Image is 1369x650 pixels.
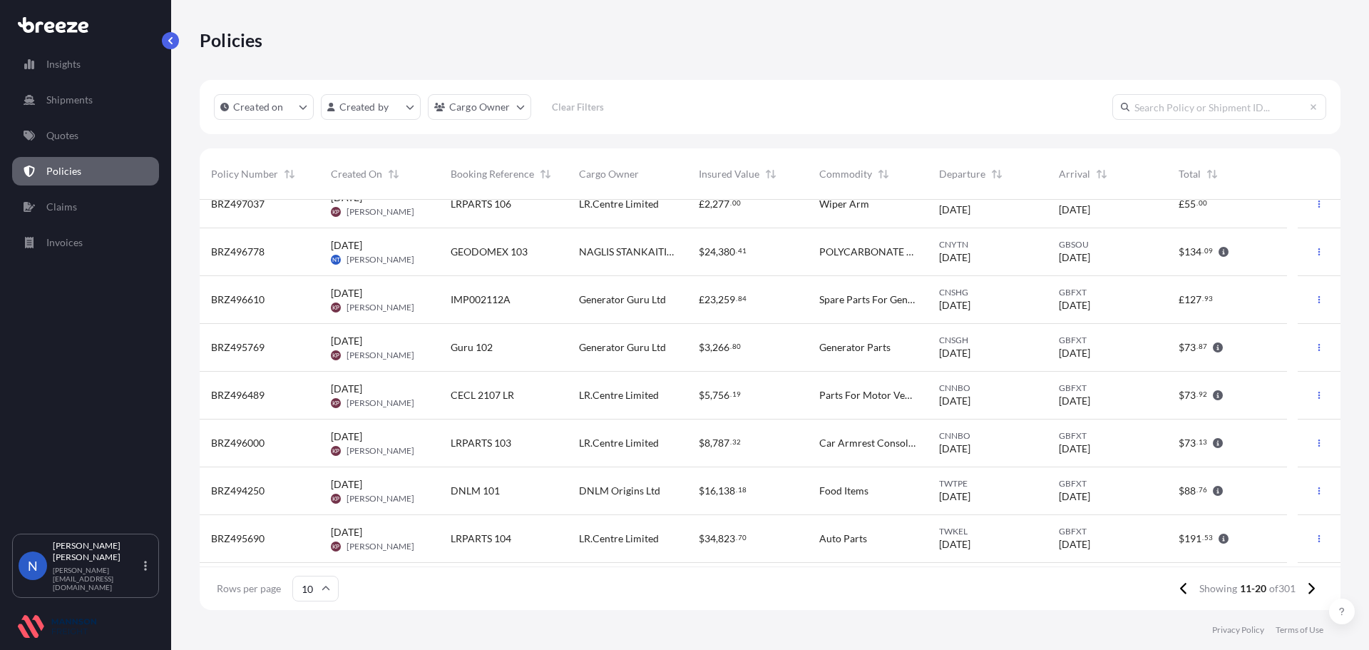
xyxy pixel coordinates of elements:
[939,394,970,408] span: [DATE]
[332,444,339,458] span: KP
[732,440,741,445] span: 32
[939,478,1036,489] span: TWTPE
[1196,487,1198,492] span: .
[699,534,704,544] span: $
[28,559,38,573] span: N
[718,486,735,496] span: 138
[1059,167,1090,181] span: Arrival
[730,344,732,349] span: .
[217,582,281,596] span: Rows per page
[704,534,716,544] span: 34
[332,492,339,506] span: KP
[710,438,712,448] span: ,
[819,436,916,450] span: Car Armrest Consol Box Plastic Part
[1179,486,1184,496] span: $
[46,93,93,107] p: Shipments
[331,334,362,348] span: [DATE]
[939,442,970,456] span: [DATE]
[1199,200,1207,205] span: 00
[1196,344,1198,349] span: .
[211,167,278,181] span: Policy Number
[332,300,339,315] span: KP
[53,566,141,591] p: [PERSON_NAME][EMAIL_ADDRESS][DOMAIN_NAME]
[347,445,414,457] span: [PERSON_NAME]
[1184,342,1196,352] span: 73
[712,438,729,448] span: 787
[211,436,265,450] span: BRZ496000
[819,293,916,307] span: Spare Parts For Generator
[1112,94,1326,120] input: Search Policy or Shipment ID...
[579,245,676,259] span: NAGLIS STANKAITIS TRADING AS HYNEC TECHNOLOGIES
[1059,526,1156,537] span: GBFXT
[1179,438,1184,448] span: $
[819,167,872,181] span: Commodity
[12,121,159,150] a: Quotes
[331,286,362,300] span: [DATE]
[738,487,747,492] span: 18
[819,484,868,498] span: Food Items
[579,293,666,307] span: Generator Guru Ltd
[347,541,414,552] span: [PERSON_NAME]
[1059,335,1156,346] span: GBFXT
[1212,624,1264,636] a: Privacy Policy
[1059,442,1090,456] span: [DATE]
[1196,200,1198,205] span: .
[1199,392,1207,397] span: 92
[1059,298,1090,313] span: [DATE]
[704,199,710,209] span: 2
[1179,295,1184,305] span: £
[451,167,534,181] span: Booking Reference
[211,245,265,259] span: BRZ496778
[12,193,159,221] a: Claims
[347,350,414,361] span: [PERSON_NAME]
[762,166,779,183] button: Sort
[552,100,604,114] p: Clear Filters
[537,166,554,183] button: Sort
[1059,394,1090,408] span: [DATE]
[1276,624,1323,636] p: Terms of Use
[1179,199,1184,209] span: £
[331,525,362,539] span: [DATE]
[738,296,747,301] span: 84
[1184,199,1196,209] span: 55
[46,235,83,250] p: Invoices
[939,250,970,265] span: [DATE]
[1199,344,1207,349] span: 87
[712,199,729,209] span: 277
[1059,287,1156,298] span: GBFXT
[211,197,265,211] span: BRZ497037
[939,537,970,552] span: [DATE]
[332,253,340,267] span: NT
[819,245,916,259] span: POLYCARBONATE SHEETS
[451,388,514,402] span: CECL 2107 LR
[712,390,729,400] span: 756
[732,344,741,349] span: 80
[738,248,747,253] span: 41
[1184,247,1201,257] span: 134
[704,438,710,448] span: 8
[281,166,298,183] button: Sort
[732,392,741,397] span: 19
[1179,390,1184,400] span: $
[710,199,712,209] span: ,
[939,526,1036,537] span: TWKEL
[1093,166,1110,183] button: Sort
[1179,534,1184,544] span: $
[321,94,421,120] button: createdBy Filter options
[939,203,970,217] span: [DATE]
[939,167,985,181] span: Departure
[211,484,265,498] span: BRZ494250
[730,200,732,205] span: .
[939,346,970,360] span: [DATE]
[718,534,735,544] span: 823
[347,254,414,265] span: [PERSON_NAME]
[710,390,712,400] span: ,
[579,484,660,498] span: DNLM Origins Ltd
[428,94,531,120] button: cargoOwner Filter options
[1269,582,1296,596] span: of 301
[716,486,718,496] span: ,
[339,100,389,114] p: Created by
[1184,438,1196,448] span: 73
[1199,582,1237,596] span: Showing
